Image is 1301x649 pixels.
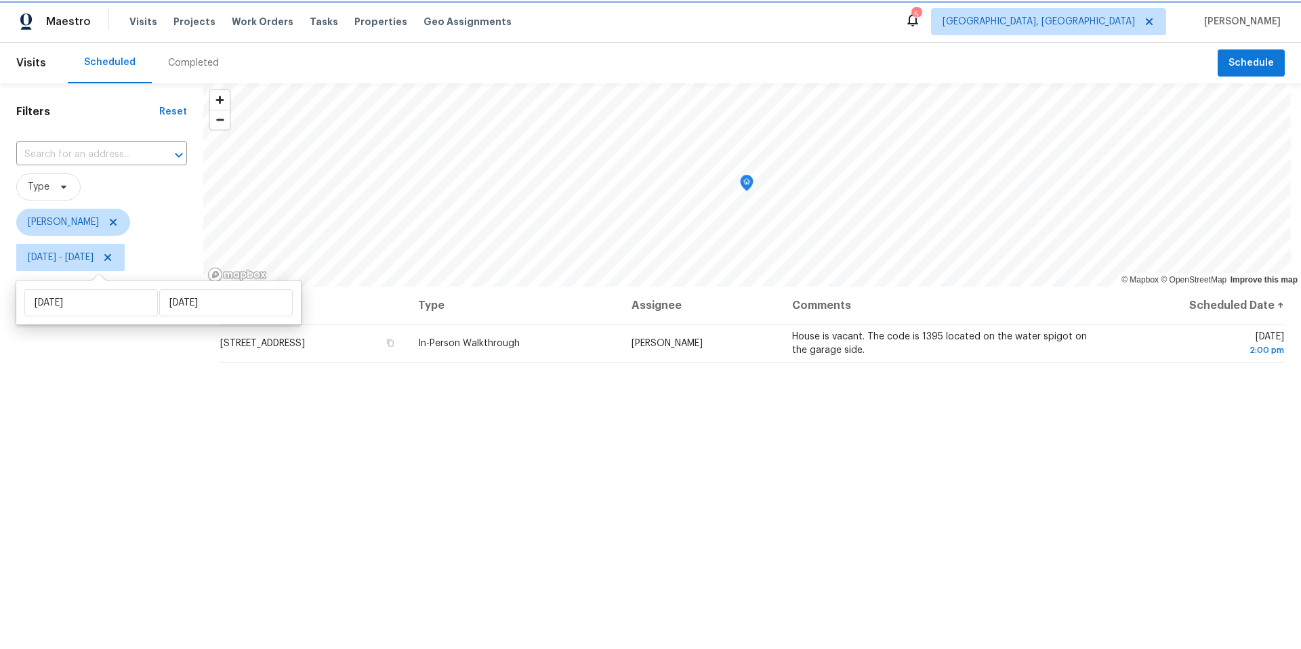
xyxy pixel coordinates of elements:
[1100,287,1285,324] th: Scheduled Date ↑
[621,287,781,324] th: Assignee
[384,337,396,349] button: Copy Address
[1121,275,1159,285] a: Mapbox
[207,267,267,282] a: Mapbox homepage
[24,289,158,316] input: Start date
[159,105,187,119] div: Reset
[740,175,753,196] div: Map marker
[168,56,219,70] div: Completed
[203,83,1291,287] canvas: Map
[129,15,157,28] span: Visits
[1218,49,1285,77] button: Schedule
[1111,343,1284,357] div: 2:00 pm
[16,144,149,165] input: Search for an address...
[1228,55,1274,72] span: Schedule
[28,180,49,194] span: Type
[28,215,99,229] span: [PERSON_NAME]
[210,110,230,129] button: Zoom out
[1231,275,1298,285] a: Improve this map
[1161,275,1226,285] a: OpenStreetMap
[1199,15,1281,28] span: [PERSON_NAME]
[1111,332,1284,357] span: [DATE]
[169,146,188,165] button: Open
[84,56,136,69] div: Scheduled
[220,339,305,348] span: [STREET_ADDRESS]
[210,90,230,110] button: Zoom in
[424,15,512,28] span: Geo Assignments
[943,15,1135,28] span: [GEOGRAPHIC_DATA], [GEOGRAPHIC_DATA]
[911,8,921,22] div: 5
[632,339,703,348] span: [PERSON_NAME]
[28,251,94,264] span: [DATE] - [DATE]
[232,15,293,28] span: Work Orders
[173,15,215,28] span: Projects
[159,289,293,316] input: End date
[781,287,1101,324] th: Comments
[407,287,621,324] th: Type
[16,48,46,78] span: Visits
[16,105,159,119] h1: Filters
[310,17,338,26] span: Tasks
[418,339,520,348] span: In-Person Walkthrough
[354,15,407,28] span: Properties
[46,15,91,28] span: Maestro
[220,287,407,324] th: Address
[792,332,1087,355] span: House is vacant. The code is 1395 located on the water spigot on the garage side.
